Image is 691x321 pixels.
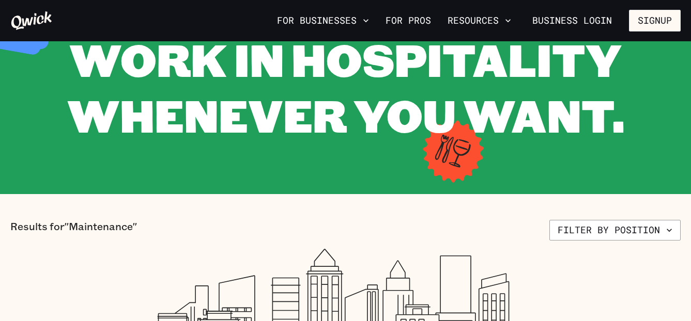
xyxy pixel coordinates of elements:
[549,220,681,240] button: Filter by position
[629,10,681,31] button: Signup
[524,10,621,31] a: Business Login
[443,12,515,29] button: Resources
[67,29,624,145] span: WORK IN HOSPITALITY WHENEVER YOU WANT.
[381,12,435,29] a: For Pros
[273,12,373,29] button: For Businesses
[10,220,137,240] p: Results for "Maintenance"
